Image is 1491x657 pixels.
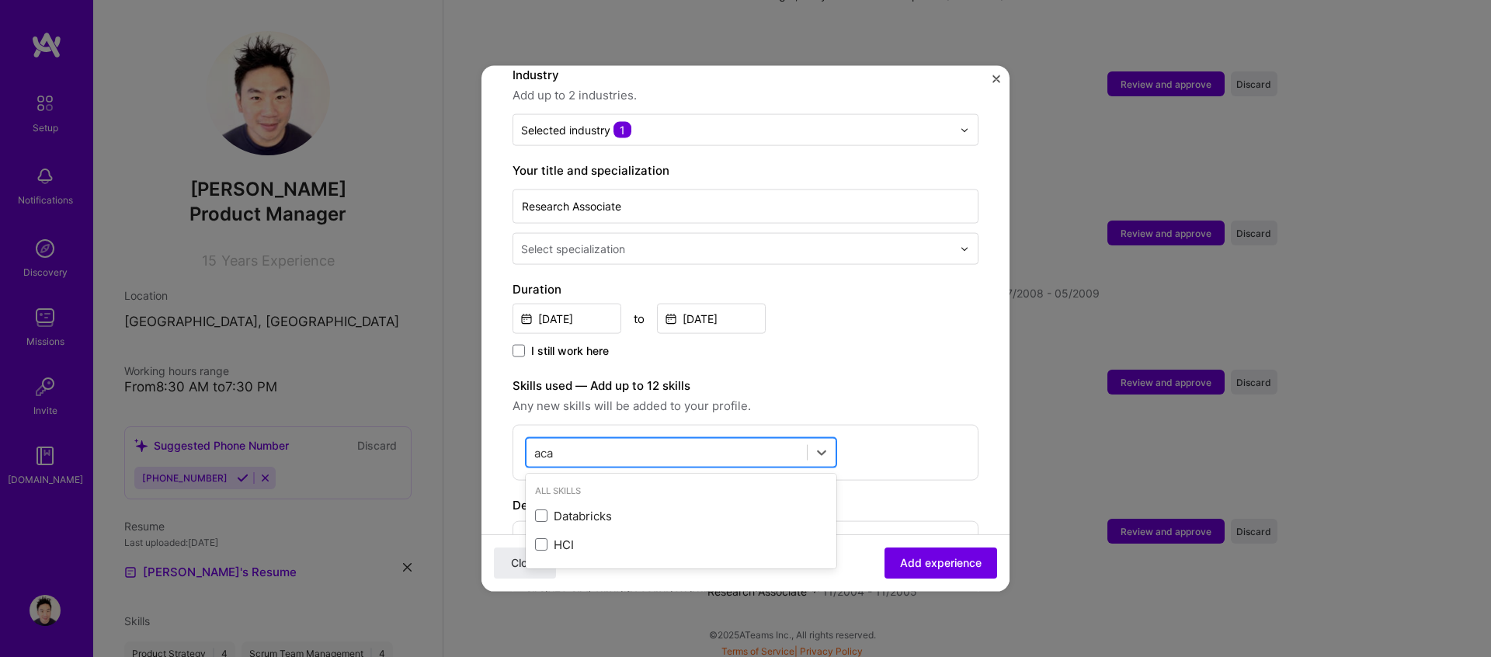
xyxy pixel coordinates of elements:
[992,75,1000,92] button: Close
[513,377,978,395] label: Skills used — Add up to 12 skills
[634,311,645,327] div: to
[513,397,978,415] span: Any new skills will be added to your profile.
[521,241,625,257] div: Select specialization
[535,536,827,552] div: HCI
[900,555,982,571] span: Add experience
[513,189,978,224] input: Role name
[526,483,836,499] div: All Skills
[513,280,978,299] label: Duration
[531,343,609,359] span: I still work here
[511,555,540,571] span: Close
[513,86,978,105] span: Add up to 2 industries.
[513,66,978,85] label: Industry
[960,244,969,253] img: drop icon
[513,304,621,334] input: Date
[521,122,631,138] div: Selected industry
[494,547,556,579] button: Close
[535,507,827,523] div: Databricks
[885,547,997,579] button: Add experience
[513,162,978,180] label: Your title and specialization
[657,304,766,334] input: Date
[613,122,631,138] span: 1
[960,125,969,134] img: drop icon
[513,498,578,513] label: Description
